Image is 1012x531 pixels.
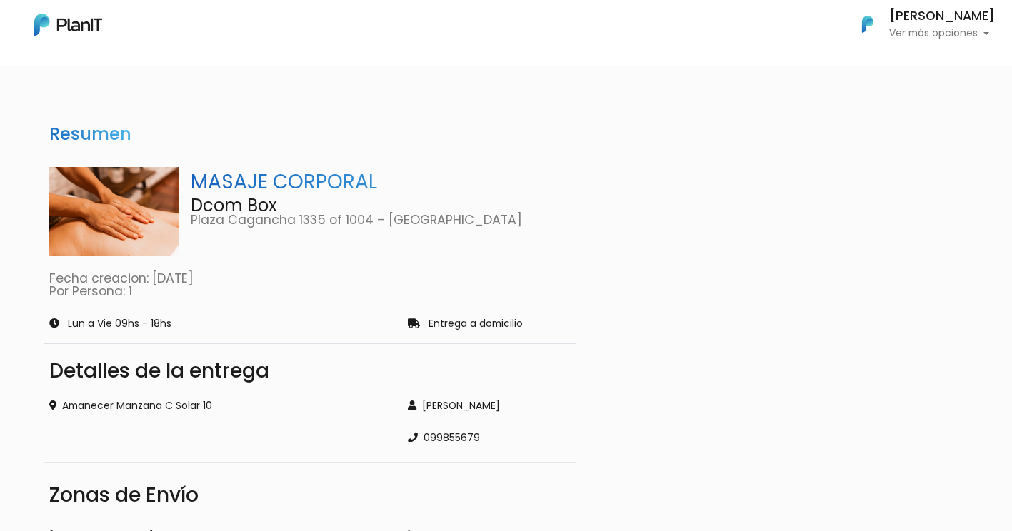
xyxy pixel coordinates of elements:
[49,283,132,300] a: Por Persona: 1
[191,197,571,214] p: Dcom Box
[49,361,571,381] div: Detalles de la entrega
[852,9,883,40] img: PlanIt Logo
[889,10,995,23] h6: [PERSON_NAME]
[191,214,571,227] p: Plaza Cagancha 1335 of 1004 – [GEOGRAPHIC_DATA]
[49,167,180,256] img: EEBA820B-9A13-4920-8781-964E5B39F6D7.jpeg
[49,273,571,285] p: Fecha creacion: [DATE]
[49,480,571,510] div: Zonas de Envío
[44,118,137,151] h3: Resumen
[429,319,523,329] p: Entrega a domicilio
[49,398,391,413] div: Amanecer Manzana C Solar 10
[34,14,102,36] img: PlanIt Logo
[68,319,171,329] p: Lun a Vie 09hs - 18hs
[889,29,995,39] p: Ver más opciones
[408,398,570,413] div: [PERSON_NAME]
[408,430,570,445] div: 099855679
[191,167,571,197] p: MASAJE CORPORAL
[843,6,995,43] button: PlanIt Logo [PERSON_NAME] Ver más opciones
